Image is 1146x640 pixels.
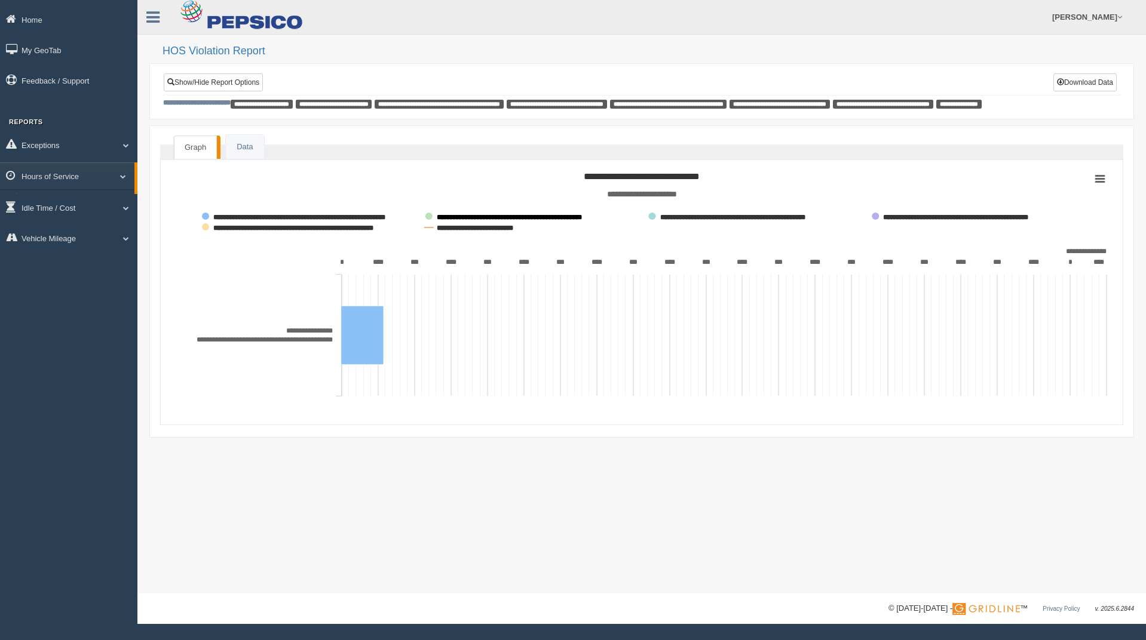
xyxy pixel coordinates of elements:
button: Download Data [1053,73,1117,91]
a: Graph [174,136,217,159]
img: Gridline [952,603,1020,615]
div: © [DATE]-[DATE] - ™ [888,602,1134,615]
span: v. 2025.6.2844 [1095,605,1134,612]
a: Privacy Policy [1043,605,1080,612]
a: Show/Hide Report Options [164,73,263,91]
a: Data [226,135,263,159]
a: HOS Explanation Reports [22,193,134,214]
h2: HOS Violation Report [163,45,1134,57]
